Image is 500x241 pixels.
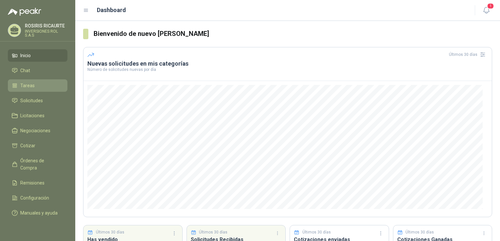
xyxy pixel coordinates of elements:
[8,124,67,137] a: Negociaciones
[87,60,488,68] h3: Nuevas solicitudes en mis categorías
[8,139,67,152] a: Cotizar
[8,49,67,62] a: Inicio
[405,229,434,235] p: Últimos 30 días
[8,8,41,16] img: Logo peakr
[20,209,58,217] span: Manuales y ayuda
[97,6,126,15] h1: Dashboard
[199,229,227,235] p: Últimos 30 días
[8,154,67,174] a: Órdenes de Compra
[20,194,49,201] span: Configuración
[449,49,488,60] div: Últimos 30 días
[8,207,67,219] a: Manuales y ayuda
[8,64,67,77] a: Chat
[8,94,67,107] a: Solicitudes
[20,97,43,104] span: Solicitudes
[94,29,492,39] h3: Bienvenido de nuevo [PERSON_NAME]
[8,79,67,92] a: Tareas
[20,127,50,134] span: Negociaciones
[96,229,124,235] p: Últimos 30 días
[87,68,488,72] p: Número de solicitudes nuevas por día
[8,109,67,122] a: Licitaciones
[20,142,35,149] span: Cotizar
[20,157,61,171] span: Órdenes de Compra
[8,177,67,189] a: Remisiones
[25,29,67,37] p: INVERSIONES ROL S.A.S
[20,112,45,119] span: Licitaciones
[20,179,45,186] span: Remisiones
[8,192,67,204] a: Configuración
[20,67,30,74] span: Chat
[487,3,494,9] span: 1
[20,52,31,59] span: Inicio
[25,24,67,28] p: ROSIRIS RICAURTE
[302,229,331,235] p: Últimos 30 días
[20,82,35,89] span: Tareas
[480,5,492,16] button: 1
